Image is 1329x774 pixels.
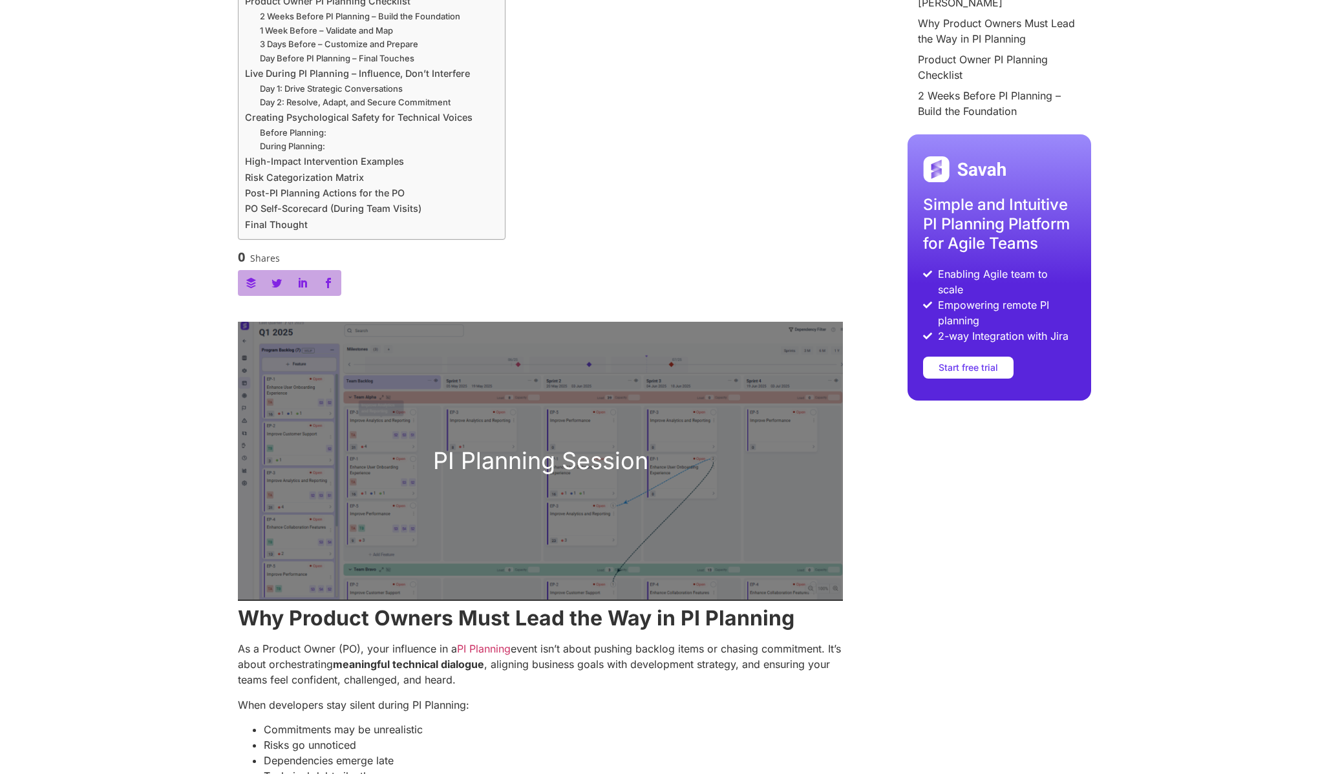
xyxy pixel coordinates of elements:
a: During Planning: [260,140,325,153]
a: Creating Psychological Safety for Technical Voices [245,110,473,125]
a: Day 2: Resolve, Adapt, and Secure Commitment [260,96,451,109]
a: Live During PI Planning – Influence, Don’t Interfere [245,66,470,81]
strong: Why Product Owners Must Lead the Way in PI Planning [238,605,794,631]
p: PI Planning Session [248,443,833,478]
a: 2 Weeks Before PI Planning – Build the Foundation [918,88,1081,119]
a: 1 Week Before – Validate and Map [260,24,393,37]
a: PI Planning [457,642,511,655]
a: Before Planning: [260,126,326,140]
li: Commitments may be unrealistic [264,722,843,737]
strong: meaningful technical dialogue [333,658,484,671]
a: Why Product Owners Must Lead the Way in PI Planning [918,16,1081,47]
a: High-Impact Intervention Examples [245,154,404,169]
a: Post-PI Planning Actions for the PO [245,185,405,200]
span: 0 [238,251,245,264]
a: Day 1: Drive Strategic Conversations [260,82,403,96]
a: Final Thought [245,217,308,232]
a: 3 Days Before – Customize and Prepare [260,37,418,51]
li: Dependencies emerge late [264,753,843,768]
span: Start free trial [939,363,998,372]
span: Shares [250,254,280,263]
li: Risks go unnoticed [264,737,843,753]
span: Enabling Agile team to scale [935,266,1076,297]
a: Start free trial [923,357,1014,379]
span: Empowering remote PI planning [935,297,1076,328]
span: 2-way Integration with Jira [935,328,1069,344]
p: As a Product Owner (PO), your influence in a event isn’t about pushing backlog items or chasing c... [238,641,843,687]
p: When developers stay silent during PI Planning: [238,697,843,713]
a: 2 Weeks Before PI Planning – Build the Foundation [260,10,460,23]
a: Day Before PI Planning – Final Touches [260,52,414,65]
h3: Simple and Intuitive PI Planning Platform for Agile Teams [923,195,1076,253]
iframe: Chat Widget [1264,712,1329,774]
a: Product Owner PI Planning Checklist [918,52,1081,83]
a: Risk Categorization Matrix [245,170,364,185]
a: PO Self-Scorecard (During Team Visits) [245,201,421,216]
